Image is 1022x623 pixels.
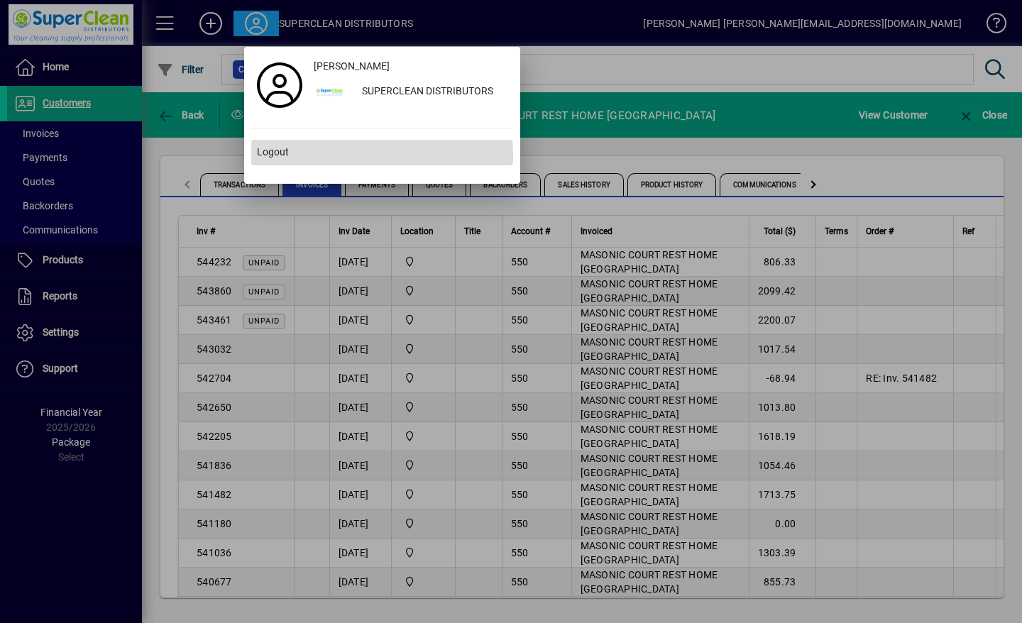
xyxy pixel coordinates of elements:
[251,140,513,165] button: Logout
[351,79,513,105] div: SUPERCLEAN DISTRIBUTORS
[308,79,513,105] button: SUPERCLEAN DISTRIBUTORS
[308,54,513,79] a: [PERSON_NAME]
[251,72,308,98] a: Profile
[257,145,289,160] span: Logout
[314,59,390,74] span: [PERSON_NAME]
